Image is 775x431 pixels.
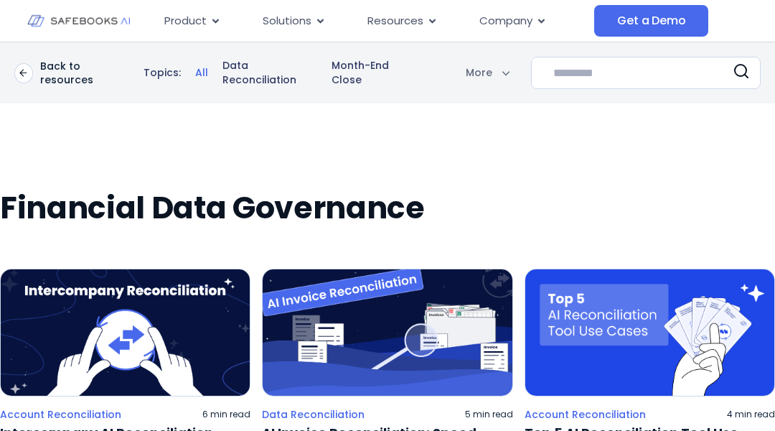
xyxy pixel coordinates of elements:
p: 4 min read [727,409,775,420]
a: Back to resources [14,60,129,85]
p: 5 min read [465,409,513,420]
p: Topics: [144,66,181,80]
nav: Menu [153,7,594,35]
span: Get a Demo [617,14,685,28]
div: More [448,65,509,80]
span: Company [479,13,532,29]
a: Account Reconciliation [525,408,646,421]
p: 6 min read [202,409,250,420]
div: Menu Toggle [153,7,594,35]
a: Data Reconciliation [222,59,318,87]
a: Data Reconciliation [262,408,365,421]
img: a hand holding five cards with the words top 5 all recondition tool use [525,269,775,397]
a: Month-End Close [332,59,415,87]
a: Get a Demo [594,5,708,37]
p: Back to resources [40,60,129,85]
span: Resources [367,13,423,29]
img: a magnifying glass looking at an invoice recondition [262,269,512,397]
span: Product [164,13,207,29]
span: Solutions [263,13,311,29]
a: All [195,66,208,80]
